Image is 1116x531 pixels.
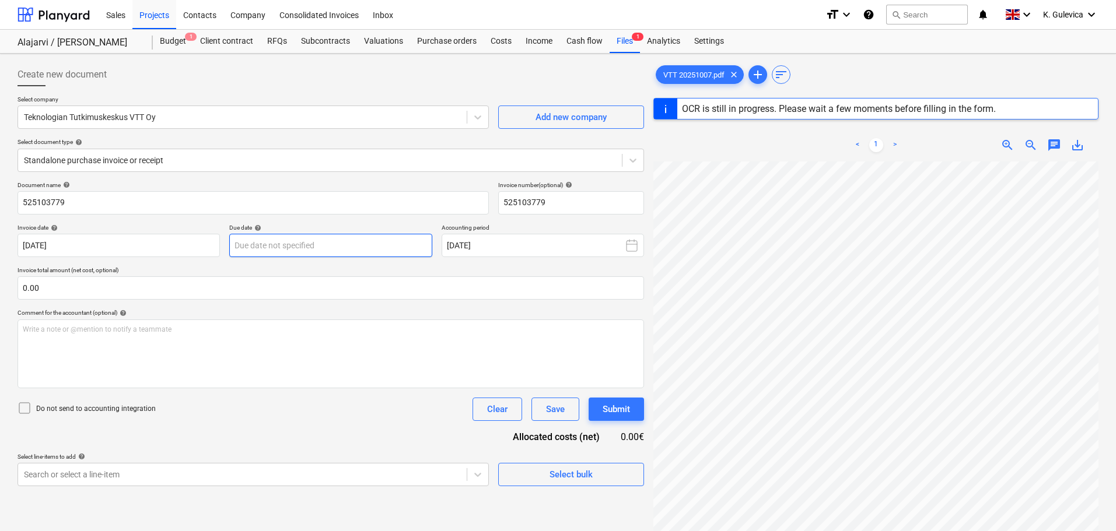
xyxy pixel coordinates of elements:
a: Cash flow [559,30,610,53]
div: Comment for the accountant (optional) [18,309,644,317]
a: Page 1 is your current page [869,138,883,152]
input: Due date not specified [229,234,432,257]
div: Due date [229,224,432,231]
span: zoom_in [1000,138,1014,152]
span: help [76,453,85,460]
a: Settings [687,30,731,53]
input: Invoice number [498,191,644,214]
div: OCR is still in progress. Please wait a few moments before filling in the form. [682,103,996,114]
p: Select company [18,96,489,106]
button: Save [531,398,579,421]
span: 1 [632,33,643,41]
span: help [252,224,261,231]
span: search [891,10,901,19]
span: help [61,181,70,188]
span: sort [774,68,788,82]
a: Valuations [357,30,410,53]
a: Next page [888,138,902,152]
i: format_size [825,8,839,22]
div: Invoice date [18,224,220,231]
a: Subcontracts [294,30,357,53]
div: Allocated costs (net) [492,430,618,444]
div: Clear [487,402,508,417]
iframe: Chat Widget [1058,475,1116,531]
span: help [117,310,127,317]
div: VTT 20251007.pdf [656,65,744,84]
div: Select line-items to add [18,453,489,460]
div: Invoice number (optional) [498,181,644,189]
p: Do not send to accounting integration [36,404,156,414]
div: Files [610,30,640,53]
span: zoom_out [1024,138,1038,152]
i: keyboard_arrow_down [1020,8,1034,22]
span: help [48,224,58,231]
span: 1 [185,33,197,41]
span: VTT 20251007.pdf [656,71,732,79]
div: Submit [603,402,630,417]
span: clear [727,68,741,82]
span: add [751,68,765,82]
button: Clear [473,398,522,421]
button: Add new company [498,106,644,129]
div: Select document type [18,138,644,146]
a: Income [519,30,559,53]
input: Document name [18,191,489,214]
a: Previous page [851,138,865,152]
span: save_alt [1070,138,1084,152]
p: Accounting period [442,224,644,234]
a: RFQs [260,30,294,53]
span: help [73,139,82,146]
button: [DATE] [442,234,644,257]
div: Select bulk [550,467,593,482]
button: Search [886,5,968,24]
button: Select bulk [498,463,644,486]
a: Purchase orders [410,30,484,53]
div: Budget [153,30,193,53]
span: K. Gulevica [1043,10,1083,19]
button: Submit [589,398,644,421]
a: Costs [484,30,519,53]
div: Add new company [536,110,607,125]
span: help [563,181,572,188]
a: Files1 [610,30,640,53]
span: chat [1047,138,1061,152]
div: Save [546,402,565,417]
i: keyboard_arrow_down [839,8,853,22]
div: 0.00€ [618,430,644,444]
div: Document name [18,181,489,189]
input: Invoice date not specified [18,234,220,257]
span: Create new document [18,68,107,82]
div: Alajarvi / [PERSON_NAME] [18,37,139,49]
a: Analytics [640,30,687,53]
i: notifications [977,8,989,22]
a: Client contract [193,30,260,53]
p: Invoice total amount (net cost, optional) [18,266,644,276]
i: keyboard_arrow_down [1084,8,1098,22]
input: Invoice total amount (net cost, optional) [18,276,644,300]
i: Knowledge base [863,8,874,22]
a: Budget1 [153,30,193,53]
